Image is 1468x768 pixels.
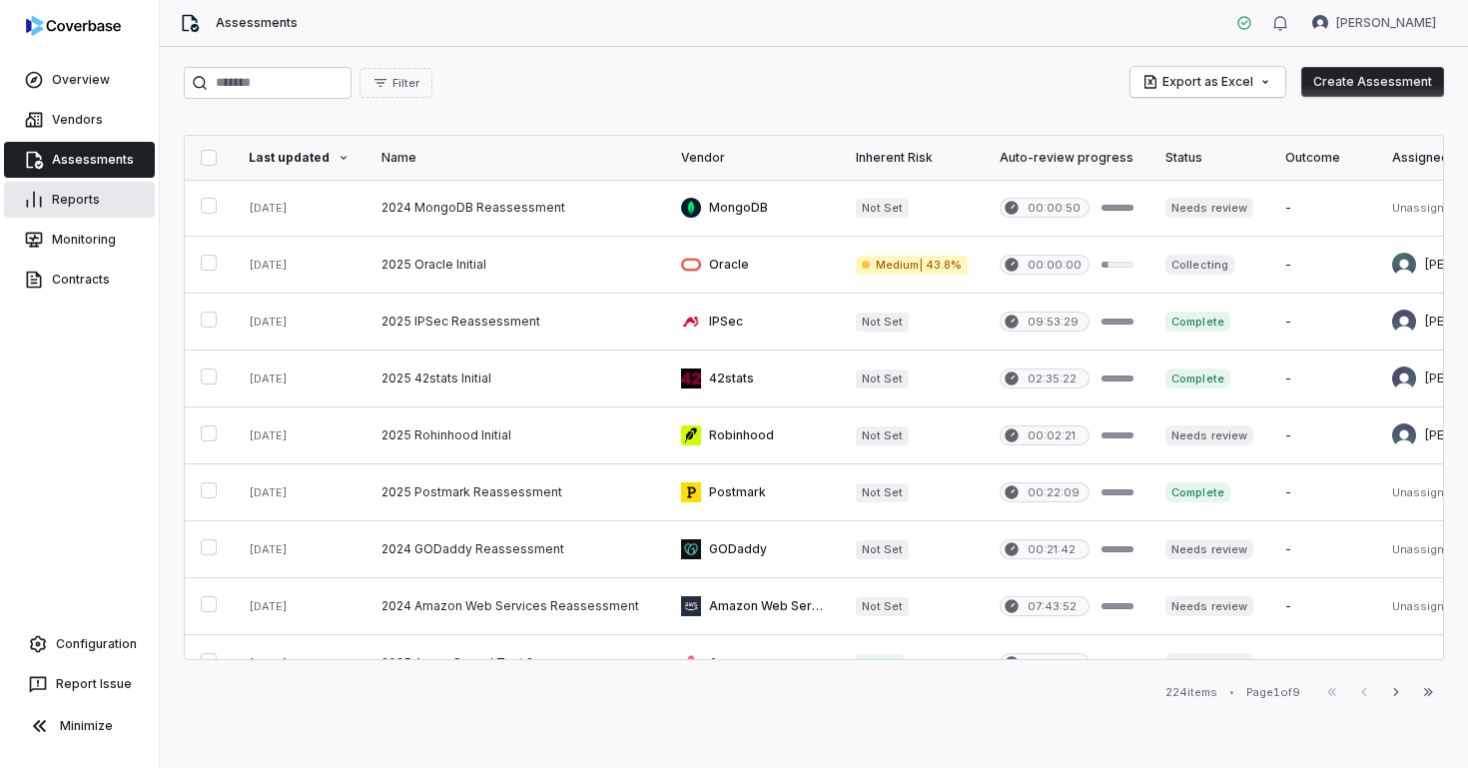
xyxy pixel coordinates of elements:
[4,62,155,98] a: Overview
[1229,685,1234,699] div: •
[392,76,419,91] span: Filter
[1269,294,1376,351] td: -
[1269,464,1376,521] td: -
[1392,423,1416,447] img: Lili Jiang avatar
[8,626,151,662] a: Configuration
[4,222,155,258] a: Monitoring
[1165,150,1252,166] div: Status
[26,16,121,36] img: logo-D7KZi-bG.svg
[8,706,151,746] button: Minimize
[1269,635,1376,692] td: -
[1269,180,1376,237] td: -
[249,150,350,166] div: Last updated
[1269,578,1376,635] td: -
[4,182,155,218] a: Reports
[856,150,968,166] div: Inherent Risk
[1130,67,1285,97] button: Export as Excel
[1246,685,1300,700] div: Page 1 of 9
[8,666,151,702] button: Report Issue
[4,102,155,138] a: Vendors
[4,142,155,178] a: Assessments
[1392,367,1416,390] img: Amanda Pettenati avatar
[1000,150,1133,166] div: Auto-review progress
[1312,15,1328,31] img: Sophia O'Shea avatar
[681,150,824,166] div: Vendor
[1269,521,1376,578] td: -
[1336,15,1436,31] span: [PERSON_NAME]
[1269,237,1376,294] td: -
[1269,351,1376,407] td: -
[1301,67,1444,97] button: Create Assessment
[360,68,432,98] button: Filter
[1285,150,1360,166] div: Outcome
[1392,253,1416,277] img: Zi Chong Kao avatar
[216,15,298,31] span: Assessments
[1165,685,1217,700] div: 224 items
[1300,8,1448,38] button: Sophia O'Shea avatar[PERSON_NAME]
[1392,310,1416,334] img: Kuria Nganga avatar
[1269,407,1376,464] td: -
[381,150,649,166] div: Name
[4,262,155,298] a: Contracts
